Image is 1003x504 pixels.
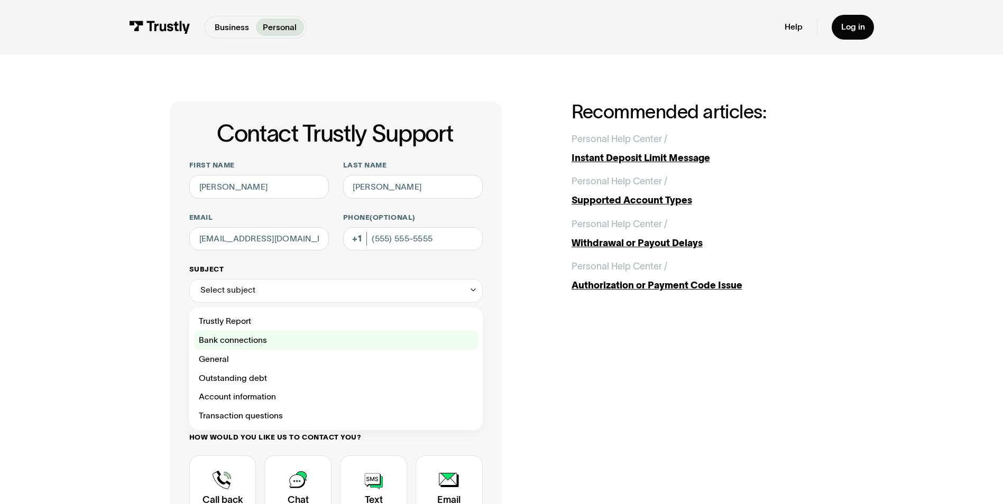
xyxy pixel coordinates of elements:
span: Trustly Report [199,314,251,329]
div: Personal Help Center / [572,132,667,146]
input: Howard [343,175,483,199]
div: Select subject [189,279,483,303]
label: Phone [343,213,483,222]
label: Subject [189,265,483,274]
div: Supported Account Types [572,193,833,208]
label: Last name [343,161,483,170]
span: (Optional) [370,213,415,221]
div: Authorization or Payment Code Issue [572,278,833,293]
input: (555) 555-5555 [343,227,483,251]
div: Personal Help Center / [572,259,667,274]
input: alex@mail.com [189,227,329,251]
div: Personal Help Center / [572,174,667,189]
a: Log in [832,15,875,40]
div: Select subject [200,283,255,297]
span: Transaction questions [199,409,283,423]
img: Trustly Logo [129,21,190,34]
h2: Recommended articles: [572,101,833,122]
a: Personal Help Center /Instant Deposit Limit Message [572,132,833,165]
a: Personal Help Center /Authorization or Payment Code Issue [572,259,833,293]
span: Bank connections [199,333,267,348]
a: Personal Help Center /Supported Account Types [572,174,833,208]
a: Help [785,22,803,32]
span: Account information [199,390,276,404]
a: Personal Help Center /Withdrawal or Payout Delays [572,217,833,250]
input: Alex [189,175,329,199]
p: Personal [263,21,297,34]
span: General [199,352,229,367]
nav: Select subject [189,303,483,431]
label: Email [189,213,329,222]
label: First name [189,161,329,170]
span: Outstanding debt [199,371,267,386]
div: Personal Help Center / [572,217,667,231]
a: Personal [256,18,304,35]
h1: Contact Trustly Support [187,120,483,146]
div: Log in [841,22,865,32]
p: Business [215,21,249,34]
div: Withdrawal or Payout Delays [572,236,833,250]
label: How would you like us to contact you? [189,433,483,442]
div: Instant Deposit Limit Message [572,151,833,165]
a: Business [207,18,256,35]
